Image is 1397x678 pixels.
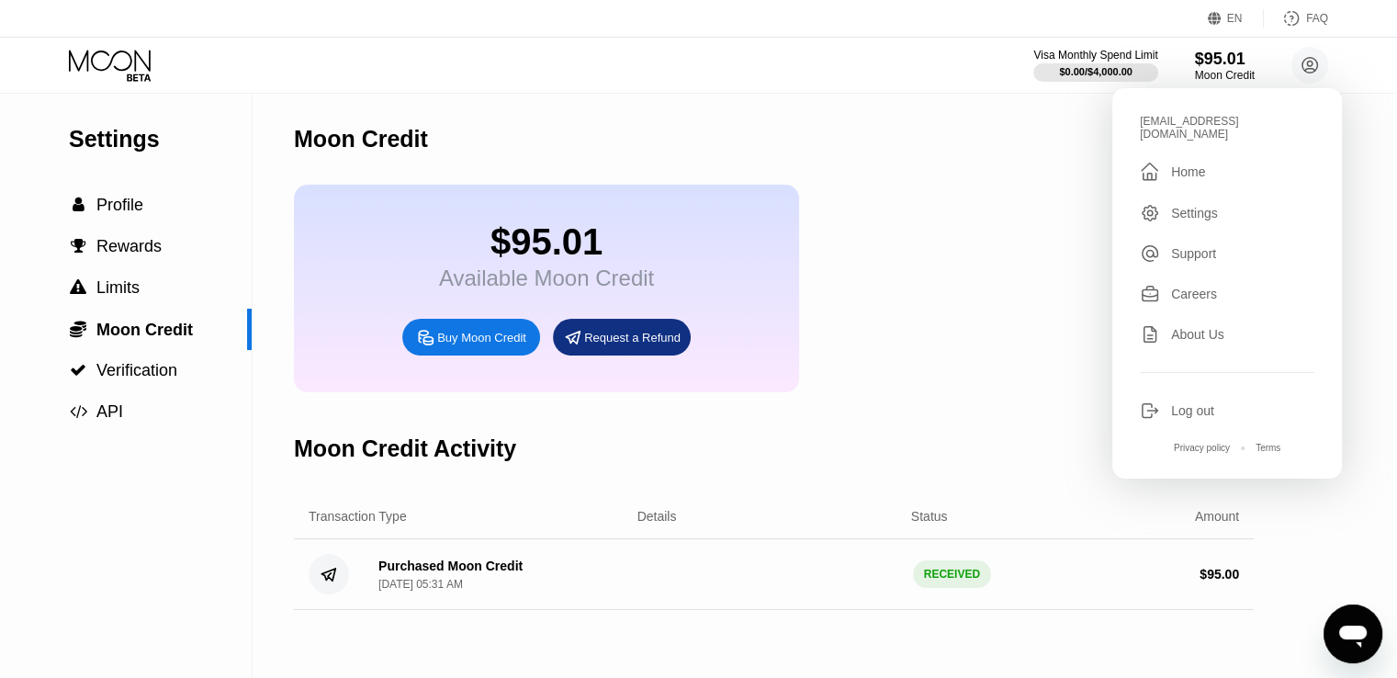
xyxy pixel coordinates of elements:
div: About Us [1171,327,1224,342]
iframe: Button to launch messaging window [1324,605,1382,663]
div: About Us [1140,324,1314,345]
div:  [69,403,87,420]
div: $ 95.00 [1200,567,1239,582]
div: Available Moon Credit [439,266,654,291]
div: Privacy policy [1174,443,1230,453]
div:  [69,197,87,213]
div: Request a Refund [584,330,681,345]
div: Terms [1256,443,1280,453]
span:  [70,279,86,296]
div: $95.01Moon Credit [1195,50,1255,82]
div: Moon Credit Activity [294,435,516,462]
span: Moon Credit [96,321,193,339]
div: Settings [1171,206,1218,220]
span:  [70,362,86,379]
div: EN [1208,9,1264,28]
span: Profile [96,196,143,214]
div:  [1140,161,1160,183]
span:  [71,238,86,254]
div: Careers [1171,287,1217,301]
div: Buy Moon Credit [437,330,526,345]
div: $0.00 / $4,000.00 [1059,66,1132,77]
span: Verification [96,361,177,379]
div: $95.01 [1195,50,1255,69]
div: FAQ [1264,9,1328,28]
div: Home [1140,161,1314,183]
div: Status [911,509,948,524]
div: [DATE] 05:31 AM [378,578,463,591]
div: Moon Credit [1195,69,1255,82]
div: Support [1140,243,1314,264]
div: $95.01 [439,221,654,263]
div:  [69,238,87,254]
span:  [70,320,86,338]
div: Settings [1140,203,1314,223]
div: RECEIVED [913,560,991,588]
div: FAQ [1306,12,1328,25]
span: API [96,402,123,421]
div: Log out [1171,403,1214,418]
div: Request a Refund [553,319,691,356]
div: Log out [1140,401,1314,421]
div: Visa Monthly Spend Limit$0.00/$4,000.00 [1033,49,1157,82]
div: [EMAIL_ADDRESS][DOMAIN_NAME] [1140,115,1314,141]
div: Buy Moon Credit [402,319,540,356]
span: Limits [96,278,140,297]
div: Details [637,509,677,524]
div: Settings [69,126,252,153]
div:  [69,362,87,379]
div: EN [1227,12,1243,25]
div: Home [1171,164,1205,179]
span:  [73,197,84,213]
div: Purchased Moon Credit [378,559,523,573]
span:  [70,403,87,420]
div:  [69,279,87,296]
div: Support [1171,246,1216,261]
div: Careers [1140,284,1314,304]
div: Transaction Type [309,509,407,524]
span: Rewards [96,237,162,255]
div: Moon Credit [294,126,428,153]
div: Amount [1195,509,1239,524]
div:  [69,320,87,338]
div: Visa Monthly Spend Limit [1033,49,1157,62]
